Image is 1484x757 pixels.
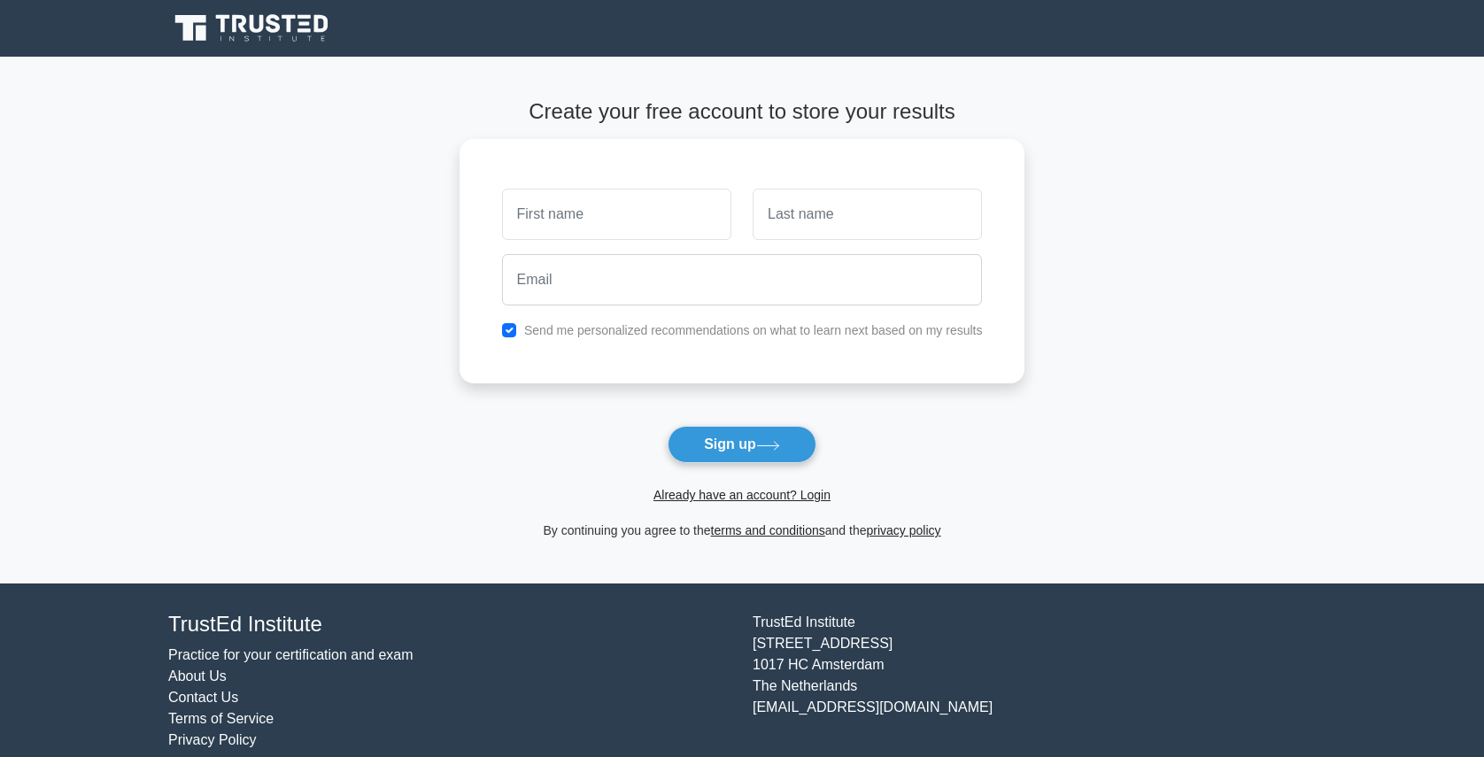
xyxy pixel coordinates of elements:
a: privacy policy [867,523,941,537]
h4: Create your free account to store your results [460,99,1025,125]
a: Terms of Service [168,711,274,726]
a: Already have an account? Login [653,488,831,502]
a: Contact Us [168,690,238,705]
input: Email [502,254,983,305]
a: terms and conditions [711,523,825,537]
input: Last name [753,189,982,240]
div: By continuing you agree to the and the [449,520,1036,541]
label: Send me personalized recommendations on what to learn next based on my results [524,323,983,337]
a: Privacy Policy [168,732,257,747]
input: First name [502,189,731,240]
div: TrustEd Institute [STREET_ADDRESS] 1017 HC Amsterdam The Netherlands [EMAIL_ADDRESS][DOMAIN_NAME] [742,612,1326,751]
a: Practice for your certification and exam [168,647,414,662]
a: About Us [168,668,227,684]
button: Sign up [668,426,816,463]
h4: TrustEd Institute [168,612,731,637]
